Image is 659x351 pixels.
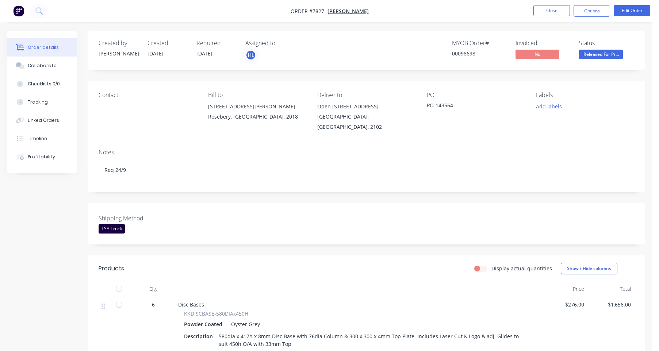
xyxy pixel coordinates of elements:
div: Created by [99,40,139,47]
div: Status [579,40,634,47]
span: Order #7827 - [291,8,327,15]
button: Timeline [7,130,77,148]
button: Checklists 0/0 [7,75,77,93]
div: Labels [536,92,634,99]
span: $1,656.00 [590,301,631,308]
span: [DATE] [147,50,164,57]
div: Invoiced [516,40,570,47]
div: Bill to [208,92,306,99]
button: Add labels [532,101,566,111]
button: Released For Pr... [579,50,623,61]
label: Shipping Method [99,214,190,223]
span: [DATE] [196,50,212,57]
button: Close [533,5,570,16]
button: Profitability [7,148,77,166]
span: No [516,50,559,59]
button: Edit Order [614,5,650,16]
div: MYOB Order # [452,40,507,47]
button: Tracking [7,93,77,111]
button: Show / Hide columns [561,263,617,274]
div: [STREET_ADDRESS][PERSON_NAME]Rosebery, [GEOGRAPHIC_DATA], 2018 [208,101,306,125]
button: HL [245,50,256,61]
div: Open [STREET_ADDRESS][GEOGRAPHIC_DATA], [GEOGRAPHIC_DATA], 2102 [317,101,415,132]
div: Notes [99,149,634,156]
div: Contact [99,92,196,99]
div: Description [184,331,216,342]
span: 6 [152,301,155,308]
div: Checklists 0/0 [28,81,60,87]
div: Oyster Grey [228,319,260,329]
div: Collaborate [28,62,57,69]
div: Linked Orders [28,117,59,124]
div: [PERSON_NAME] [99,50,139,57]
div: Deliver to [317,92,415,99]
div: Open [STREET_ADDRESS] [317,101,415,112]
div: PO-143564 [427,101,518,112]
div: Price [540,282,587,296]
span: Disc Bases [178,301,204,308]
label: Display actual quantities [491,265,552,272]
button: Options [574,5,610,17]
div: 00098698 [452,50,507,57]
div: Required [196,40,237,47]
div: Powder Coated [184,319,225,329]
div: Assigned to [245,40,318,47]
div: Total [587,282,634,296]
div: Created [147,40,188,47]
div: Order details [28,44,59,51]
img: Factory [13,5,24,16]
div: Rosebery, [GEOGRAPHIC_DATA], 2018 [208,112,306,122]
button: Order details [7,38,77,57]
button: Collaborate [7,57,77,75]
div: [GEOGRAPHIC_DATA], [GEOGRAPHIC_DATA], 2102 [317,112,415,132]
div: Products [99,264,124,273]
span: Released For Pr... [579,50,623,59]
button: Linked Orders [7,111,77,130]
span: $276.00 [543,301,584,308]
div: TSA Truck [99,224,125,234]
div: [STREET_ADDRESS][PERSON_NAME] [208,101,306,112]
div: Profitability [28,154,55,160]
a: [PERSON_NAME] [327,8,369,15]
div: Qty [131,282,175,296]
span: KKDISCBASE-580DIAx450H [184,310,248,317]
div: Timeline [28,135,47,142]
div: 580dia x 417h x 8mm Disc Base with 76dia Column & 300 x 300 x 4mm Top Plate. Includes Laser Cut K... [216,331,532,349]
div: Tracking [28,99,48,105]
div: PO [427,92,525,99]
div: Req 24/9 [99,159,634,181]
